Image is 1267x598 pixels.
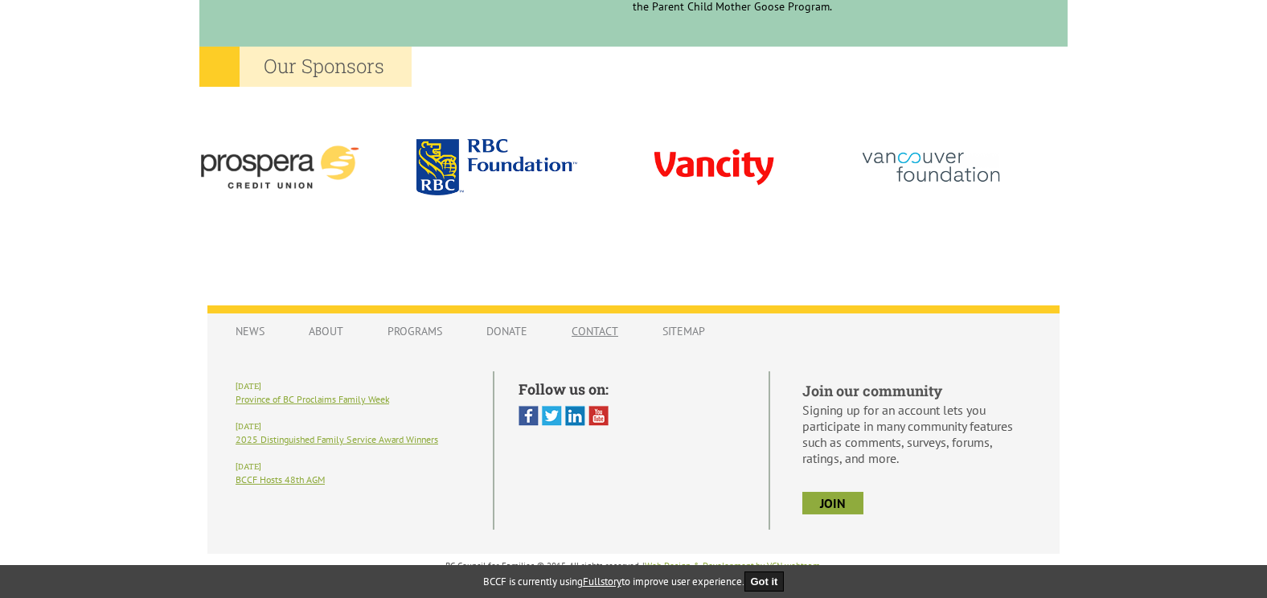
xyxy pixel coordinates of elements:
[371,316,458,346] a: Programs
[565,406,585,426] img: Linked In
[207,560,1060,571] p: BC Council for Families © 2015, All rights reserved. | .
[519,379,744,399] h5: Follow us on:
[645,560,820,571] a: Web Design & Development by VCN webteam
[802,402,1031,466] p: Signing up for an account lets you participate in many community features such as comments, surve...
[236,433,438,445] a: 2025 Distinguished Family Service Award Winners
[416,139,577,195] img: rbc.png
[236,473,325,485] a: BCCF Hosts 48th AGM
[236,393,389,405] a: Province of BC Proclaims Family Week
[851,125,1011,209] img: vancouver_foundation-2.png
[744,571,785,592] button: Got it
[219,316,281,346] a: News
[633,122,794,212] img: vancity-3.png
[519,406,539,426] img: Facebook
[199,47,412,87] h2: Our Sponsors
[802,492,863,514] a: join
[802,381,1031,400] h5: Join our community
[199,125,360,211] img: prospera-4.png
[556,316,634,346] a: Contact
[236,421,469,432] h6: [DATE]
[646,316,721,346] a: Sitemap
[542,406,562,426] img: Twitter
[236,461,469,472] h6: [DATE]
[470,316,543,346] a: Donate
[236,381,469,391] h6: [DATE]
[588,406,609,426] img: You Tube
[293,316,359,346] a: About
[583,575,621,588] a: Fullstory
